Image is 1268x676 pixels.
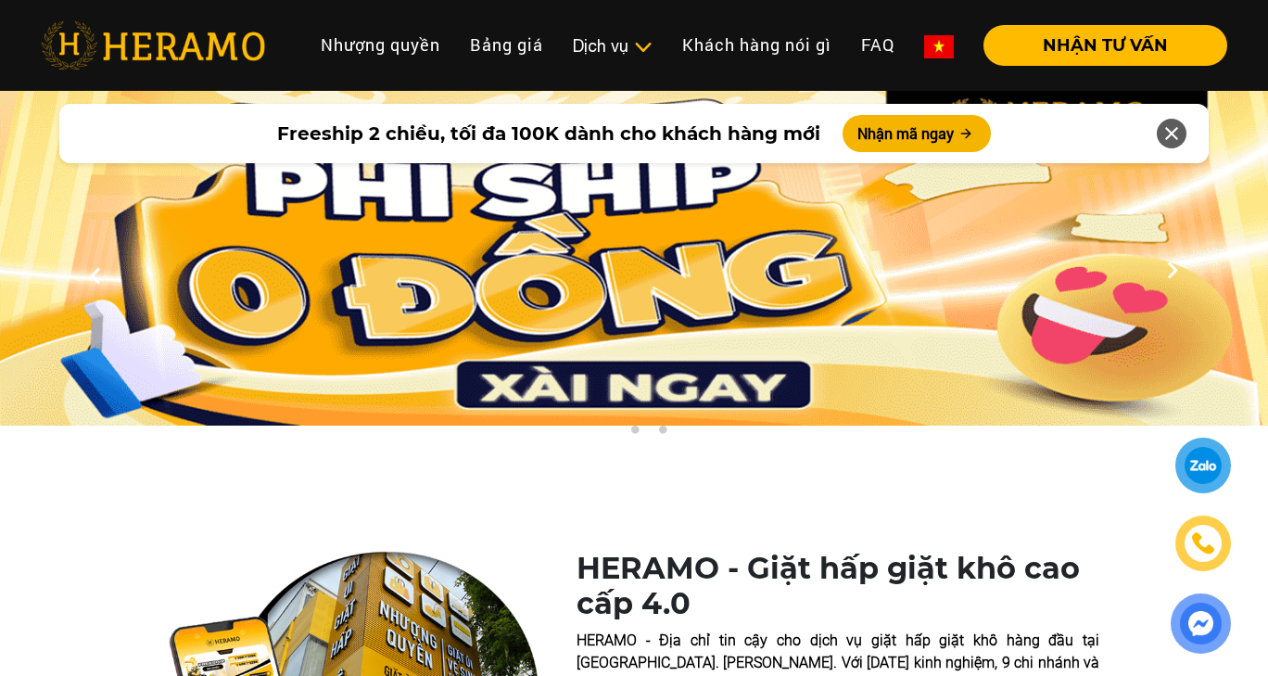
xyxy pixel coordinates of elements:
button: NHẬN TƯ VẤN [983,25,1227,66]
h1: HERAMO - Giặt hấp giặt khô cao cấp 4.0 [577,551,1099,622]
img: vn-flag.png [924,35,954,58]
span: Freeship 2 chiều, tối đa 100K dành cho khách hàng mới [277,120,820,147]
a: Bảng giá [455,25,558,65]
a: Khách hàng nói gì [667,25,846,65]
a: phone-icon [1177,517,1229,569]
a: Nhượng quyền [306,25,455,65]
button: 2 [625,425,643,443]
button: 3 [653,425,671,443]
img: subToggleIcon [633,38,653,57]
button: Nhận mã ngay [843,115,991,152]
button: 1 [597,425,615,443]
img: heramo-logo.png [41,21,265,70]
a: FAQ [846,25,909,65]
img: phone-icon [1191,531,1215,556]
a: NHẬN TƯ VẤN [969,37,1227,54]
div: Dịch vụ [573,33,653,58]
